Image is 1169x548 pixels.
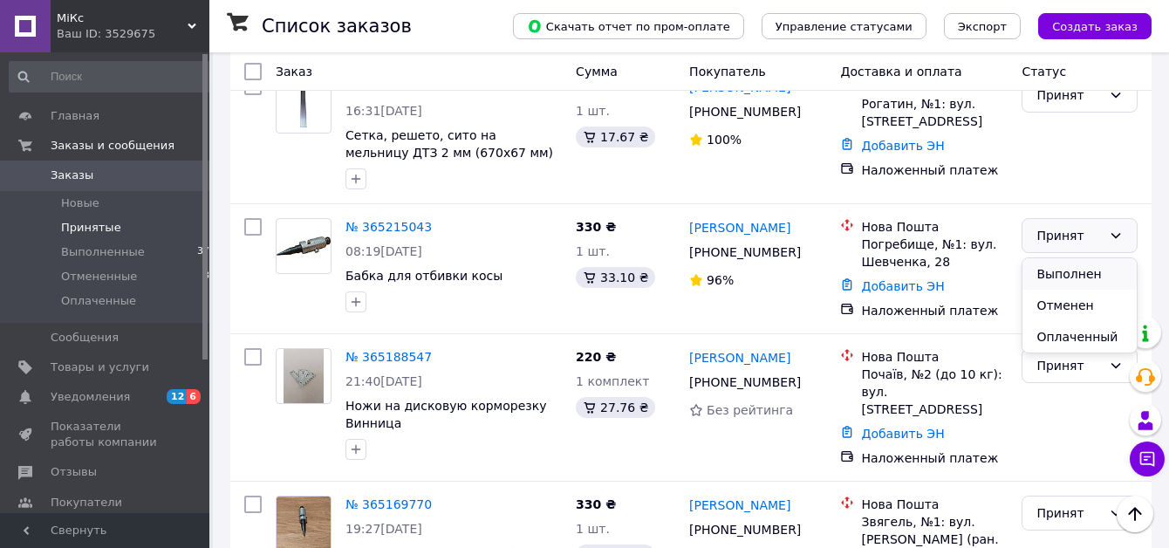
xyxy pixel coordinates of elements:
div: Ваш ID: 3529675 [57,26,209,42]
span: Принятые [61,220,121,236]
span: 3773 [197,244,222,260]
button: Наверх [1117,496,1153,532]
a: Фото товару [276,218,332,274]
h1: Список заказов [262,16,412,37]
a: Фото товару [276,78,332,134]
span: Отмененные [61,269,137,284]
button: Управление статусами [762,13,926,39]
div: Нова Пошта [861,218,1008,236]
span: Новые [61,195,99,211]
button: Скачать отчет по пром-оплате [513,13,744,39]
a: [PERSON_NAME] [689,497,790,514]
a: Создать заказ [1021,18,1152,32]
a: [PERSON_NAME] [689,219,790,236]
span: 6 [187,389,201,404]
input: Поиск [9,61,223,92]
span: Управление статусами [776,20,913,33]
div: Погребище, №1: вул. Шевченка, 28 [861,236,1008,271]
a: Бабка для отбивки косы [345,269,502,283]
span: Товары и услуги [51,360,149,375]
span: 08:19[DATE] [345,244,422,258]
div: Нова Пошта [861,496,1008,513]
span: Скачать отчет по пром-оплате [527,18,730,34]
div: 27.76 ₴ [576,397,655,418]
div: Наложенный платеж [861,449,1008,467]
button: Чат с покупателем [1130,442,1165,476]
a: Добавить ЭН [861,427,944,441]
div: 17.67 ₴ [576,127,655,147]
span: 1 шт. [576,104,610,118]
span: Экспорт [958,20,1007,33]
a: № 365215043 [345,220,432,234]
a: Сетка, решето, сито на мельницу ДТЗ 2 мм (670х67 мм) [345,128,553,160]
div: [PHONE_NUMBER] [686,517,804,542]
div: Наложенный платеж [861,161,1008,179]
img: Фото товару [284,79,324,133]
div: Принят [1036,503,1102,523]
div: [PHONE_NUMBER] [686,370,804,394]
button: Экспорт [944,13,1021,39]
div: Почаїв, №2 (до 10 кг): вул. [STREET_ADDRESS] [861,366,1008,418]
span: Сумма [576,65,618,79]
span: Доставка и оплата [840,65,961,79]
span: Без рейтинга [707,403,793,417]
div: Нова Пошта [861,348,1008,366]
span: 220 ₴ [576,350,616,364]
span: Создать заказ [1052,20,1138,33]
li: Оплаченный [1022,321,1137,353]
span: Отзывы [51,464,97,480]
a: [PERSON_NAME] [689,349,790,366]
div: Принят [1036,356,1102,375]
span: Выполненные [61,244,145,260]
span: 1 шт. [576,522,610,536]
span: МіКс [57,10,188,26]
span: Покупатель [689,65,766,79]
img: Фото товару [277,236,331,257]
button: Создать заказ [1038,13,1152,39]
span: Показатели работы компании [51,419,161,450]
span: 1 шт. [576,244,610,258]
span: Заказы [51,168,93,183]
a: Фото товару [276,348,332,404]
span: Уведомления [51,389,130,405]
span: Покупатели [51,495,122,510]
a: № 365169770 [345,497,432,511]
div: Рогатин, №1: вул. [STREET_ADDRESS] [861,95,1008,130]
span: 12 [167,389,187,404]
div: Принят [1036,226,1102,245]
a: Добавить ЭН [861,139,944,153]
div: 33.10 ₴ [576,267,655,288]
span: Заказы и сообщения [51,138,174,154]
span: Статус [1022,65,1066,79]
span: 330 ₴ [576,220,616,234]
span: Заказ [276,65,312,79]
span: 19:27[DATE] [345,522,422,536]
span: Сообщения [51,330,119,346]
span: 100% [707,133,742,147]
span: 21:40[DATE] [345,374,422,388]
span: 96% [707,273,734,287]
div: [PHONE_NUMBER] [686,240,804,264]
span: 1 комплект [576,374,649,388]
li: Отменен [1022,290,1137,321]
img: Фото товару [284,349,325,403]
a: № 365188547 [345,350,432,364]
a: Добавить ЭН [861,279,944,293]
span: 330 ₴ [576,497,616,511]
div: Принят [1036,86,1102,105]
span: Оплаченные [61,293,136,309]
a: Ножи на дисковую корморезку Винница [345,399,546,430]
span: 16:31[DATE] [345,104,422,118]
div: [PHONE_NUMBER] [686,99,804,124]
li: Выполнен [1022,258,1137,290]
div: Наложенный платеж [861,302,1008,319]
span: Главная [51,108,99,124]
